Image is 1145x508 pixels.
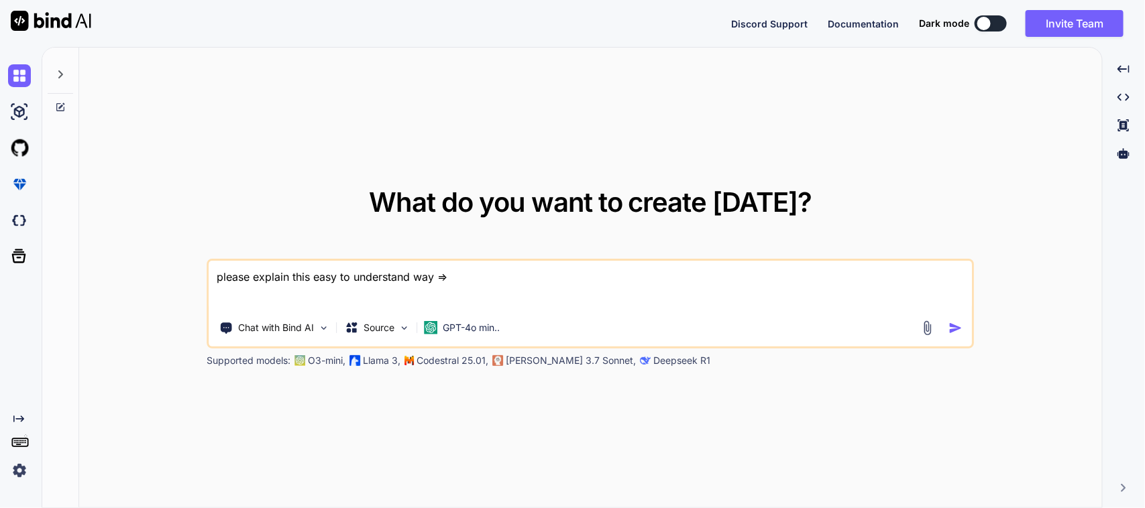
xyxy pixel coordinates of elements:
img: ai-studio [8,101,31,123]
img: settings [8,459,31,482]
button: Discord Support [731,17,808,31]
img: claude [493,355,504,366]
img: Mistral-AI [405,356,415,365]
p: Chat with Bind AI [239,321,315,334]
p: Supported models: [207,354,291,367]
img: premium [8,173,31,196]
button: Documentation [828,17,899,31]
p: O3-mini, [309,354,346,367]
img: githubLight [8,137,31,160]
p: [PERSON_NAME] 3.7 Sonnet, [506,354,637,367]
p: Source [364,321,395,334]
textarea: please explain this easy to understand way => [209,261,972,310]
img: Llama2 [350,355,361,366]
p: GPT-4o min.. [443,321,500,334]
img: GPT-4 [295,355,306,366]
p: Deepseek R1 [654,354,711,367]
span: What do you want to create [DATE]? [369,186,812,218]
img: Bind AI [11,11,91,31]
img: GPT-4o mini [425,321,438,334]
img: chat [8,64,31,87]
img: icon [948,321,963,335]
span: Discord Support [731,18,808,29]
img: darkCloudIdeIcon [8,209,31,232]
p: Llama 3, [364,354,401,367]
img: Pick Tools [319,322,330,334]
img: Pick Models [399,322,411,334]
img: attachment [920,320,935,336]
img: claude [641,355,651,366]
p: Codestral 25.01, [417,354,489,367]
button: Invite Team [1026,10,1124,37]
span: Dark mode [919,17,969,30]
span: Documentation [828,18,899,29]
